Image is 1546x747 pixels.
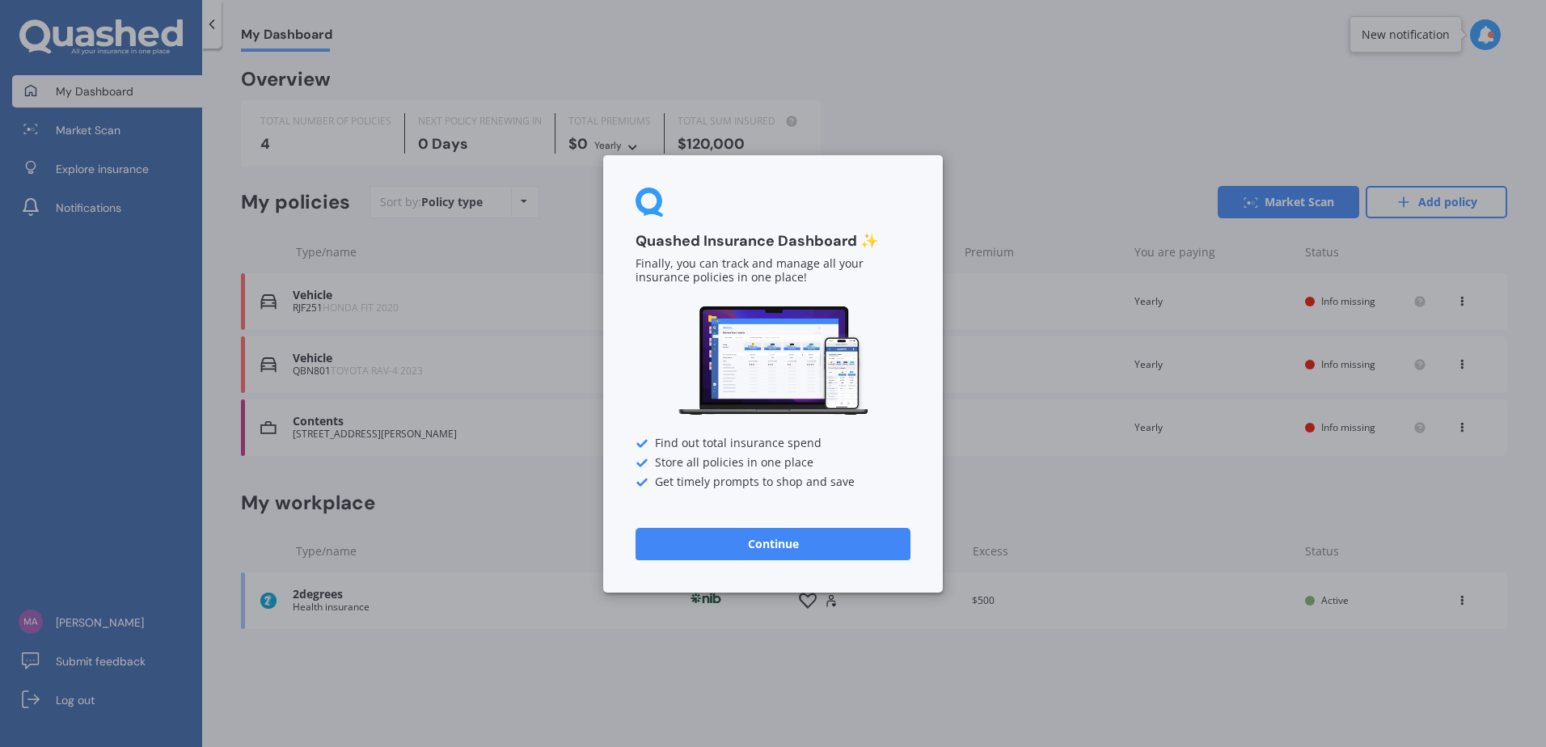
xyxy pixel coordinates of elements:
[636,257,910,285] p: Finally, you can track and manage all your insurance policies in one place!
[636,475,910,488] div: Get timely prompts to shop and save
[636,437,910,449] div: Find out total insurance spend
[636,527,910,559] button: Continue
[676,304,870,418] img: Dashboard
[636,456,910,469] div: Store all policies in one place
[636,232,910,251] h3: Quashed Insurance Dashboard ✨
